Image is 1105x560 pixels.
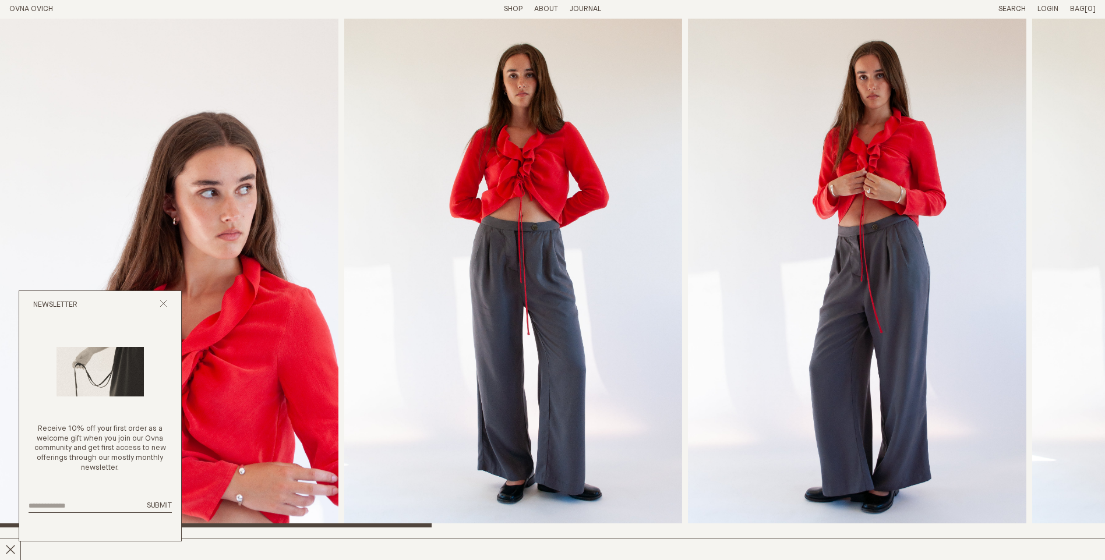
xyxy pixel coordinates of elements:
[534,5,558,15] summary: About
[9,537,274,554] h2: Shall We Blouse
[1085,5,1096,13] span: [0]
[9,5,53,13] a: Home
[344,19,683,527] img: Shall We Blouse
[160,300,167,311] button: Close popup
[147,502,172,509] span: Submit
[504,5,523,13] a: Shop
[688,19,1026,527] img: Shall We Blouse
[147,501,172,511] button: Submit
[344,19,683,527] div: 2 / 7
[570,5,601,13] a: Journal
[998,5,1026,13] a: Search
[29,424,172,473] p: Receive 10% off your first order as a welcome gift when you join our Ovna community and get first...
[688,19,1026,527] div: 3 / 7
[1037,5,1058,13] a: Login
[1070,5,1085,13] span: Bag
[33,300,77,310] h2: Newsletter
